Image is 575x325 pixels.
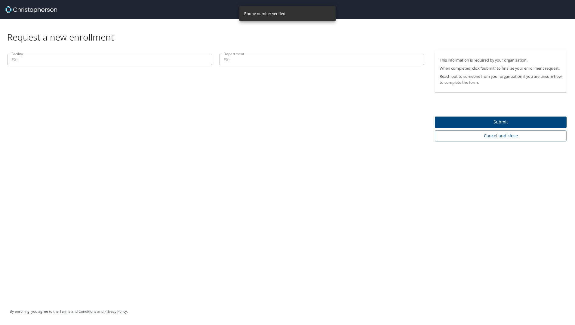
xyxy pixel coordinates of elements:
div: Phone number verified! [244,8,286,20]
span: Submit [440,118,562,126]
p: Reach out to someone from your organization if you are unsure how to complete the form. [440,74,562,85]
img: cbt logo [5,6,57,13]
span: Cancel and close [440,132,562,140]
div: Request a new enrollment [7,19,571,43]
p: This information is required by your organization. [440,57,562,63]
div: By enrolling, you agree to the and . [10,304,128,319]
input: EX: [7,54,212,65]
button: Submit [435,117,567,128]
a: Terms and Conditions [60,309,96,314]
p: When completed, click “Submit” to finalize your enrollment request. [440,65,562,71]
button: Cancel and close [435,130,567,141]
a: Privacy Policy [104,309,127,314]
input: EX: [219,54,424,65]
